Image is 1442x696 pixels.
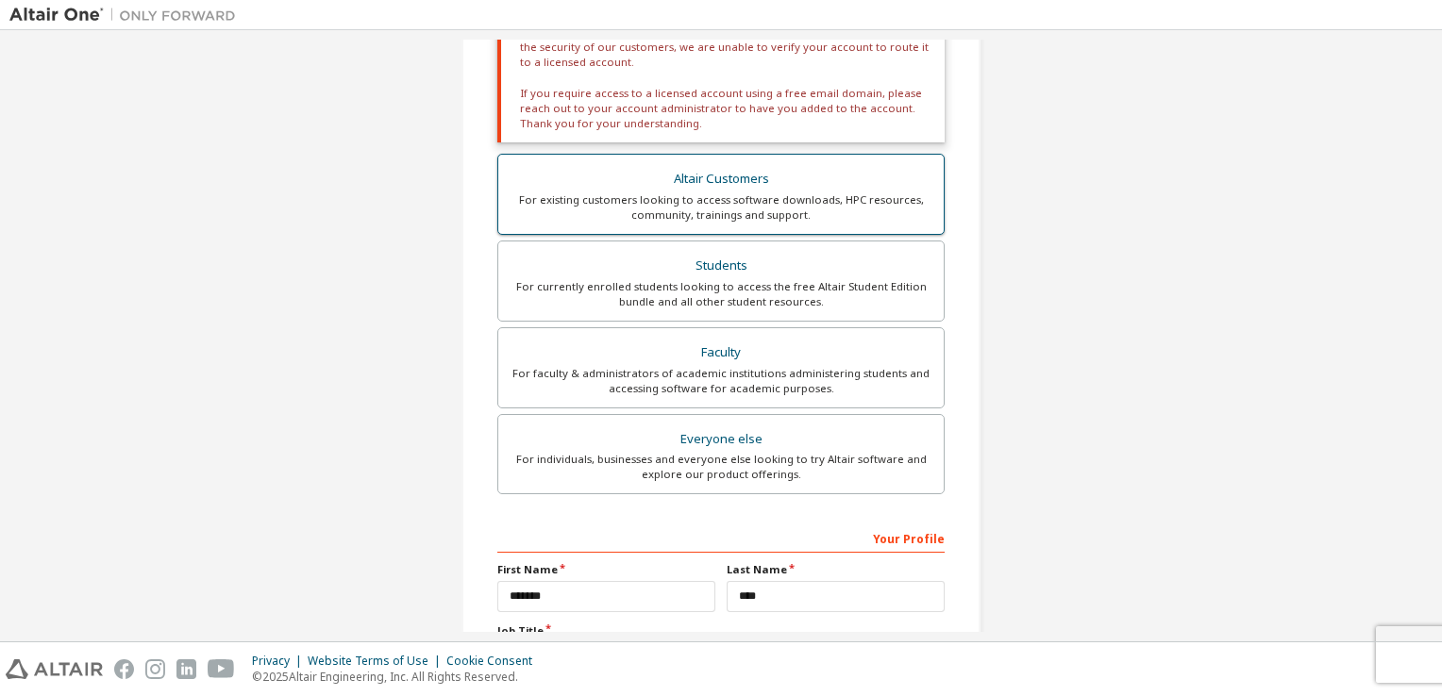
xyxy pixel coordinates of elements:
[510,340,932,366] div: Faculty
[145,659,165,679] img: instagram.svg
[510,279,932,309] div: For currently enrolled students looking to access the free Altair Student Edition bundle and all ...
[497,562,715,577] label: First Name
[727,562,945,577] label: Last Name
[446,654,544,669] div: Cookie Consent
[208,659,235,679] img: youtube.svg
[510,253,932,279] div: Students
[6,659,103,679] img: altair_logo.svg
[497,623,945,638] label: Job Title
[510,192,932,223] div: For existing customers looking to access software downloads, HPC resources, community, trainings ...
[176,659,196,679] img: linkedin.svg
[510,366,932,396] div: For faculty & administrators of academic institutions administering students and accessing softwa...
[114,659,134,679] img: facebook.svg
[252,654,308,669] div: Privacy
[252,669,544,685] p: © 2025 Altair Engineering, Inc. All Rights Reserved.
[497,522,945,553] div: Your Profile
[9,6,245,25] img: Altair One
[510,166,932,192] div: Altair Customers
[308,654,446,669] div: Website Terms of Use
[510,426,932,453] div: Everyone else
[497,12,945,142] div: Your email is recognised as coming from a free email address provider. For the security of our cu...
[510,452,932,482] div: For individuals, businesses and everyone else looking to try Altair software and explore our prod...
